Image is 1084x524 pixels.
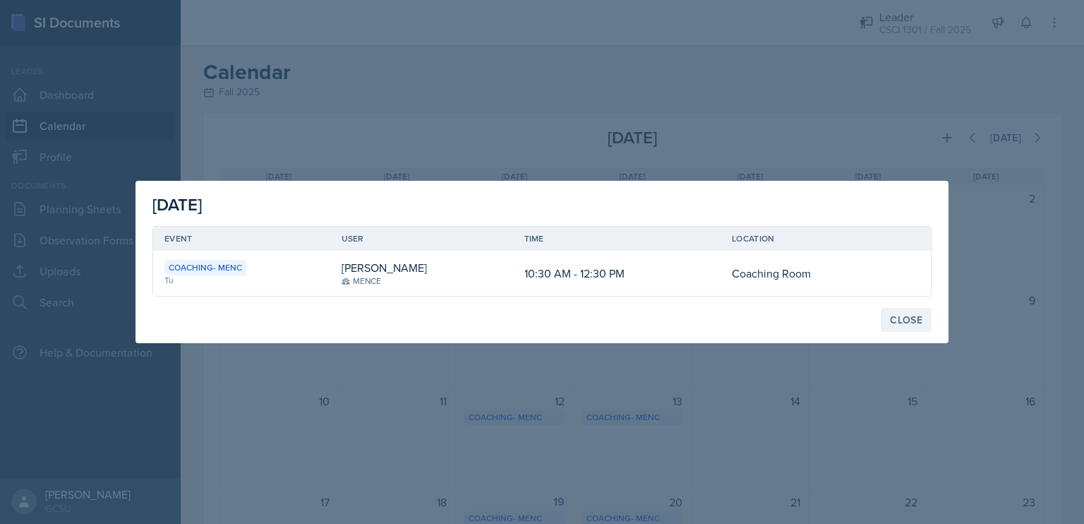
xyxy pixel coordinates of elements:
[513,251,721,296] td: 10:30 AM - 12:30 PM
[721,227,893,251] th: Location
[152,192,932,218] div: [DATE]
[342,275,381,287] div: MENCE
[721,251,893,296] td: Coaching Room
[513,227,721,251] th: Time
[164,260,246,275] div: Coaching- MENC
[330,227,513,251] th: User
[881,308,932,332] button: Close
[164,274,319,287] div: Tu
[342,259,427,276] div: [PERSON_NAME]
[153,227,330,251] th: Event
[890,314,922,326] div: Close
